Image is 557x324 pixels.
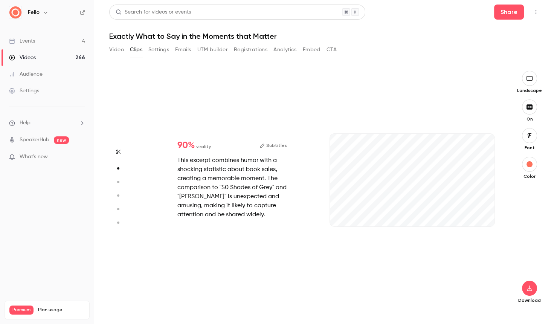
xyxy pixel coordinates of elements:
[196,143,211,150] span: virality
[109,32,542,41] h1: Exactly What to Say in the Moments that Matter
[9,87,39,95] div: Settings
[197,44,228,56] button: UTM builder
[177,156,287,219] div: This excerpt combines humor with a shocking statistic about book sales, creating a memorable mome...
[517,87,542,93] p: Landscape
[234,44,267,56] button: Registrations
[530,6,542,18] button: Top Bar Actions
[9,119,85,127] li: help-dropdown-opener
[38,307,85,313] span: Plan usage
[327,44,337,56] button: CTA
[273,44,297,56] button: Analytics
[28,9,40,16] h6: Fello
[9,37,35,45] div: Events
[109,44,124,56] button: Video
[130,44,142,56] button: Clips
[517,173,542,179] p: Color
[303,44,320,56] button: Embed
[20,136,49,144] a: SpeakerHub
[9,306,34,315] span: Premium
[20,119,31,127] span: Help
[494,5,524,20] button: Share
[260,141,287,150] button: Subtitles
[517,145,542,151] p: Font
[175,44,191,56] button: Emails
[20,153,48,161] span: What's new
[54,136,69,144] span: new
[9,54,36,61] div: Videos
[148,44,169,56] button: Settings
[9,6,21,18] img: Fello
[116,8,191,16] div: Search for videos or events
[517,297,542,303] p: Download
[517,116,542,122] p: On
[177,141,195,150] span: 90 %
[9,70,43,78] div: Audience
